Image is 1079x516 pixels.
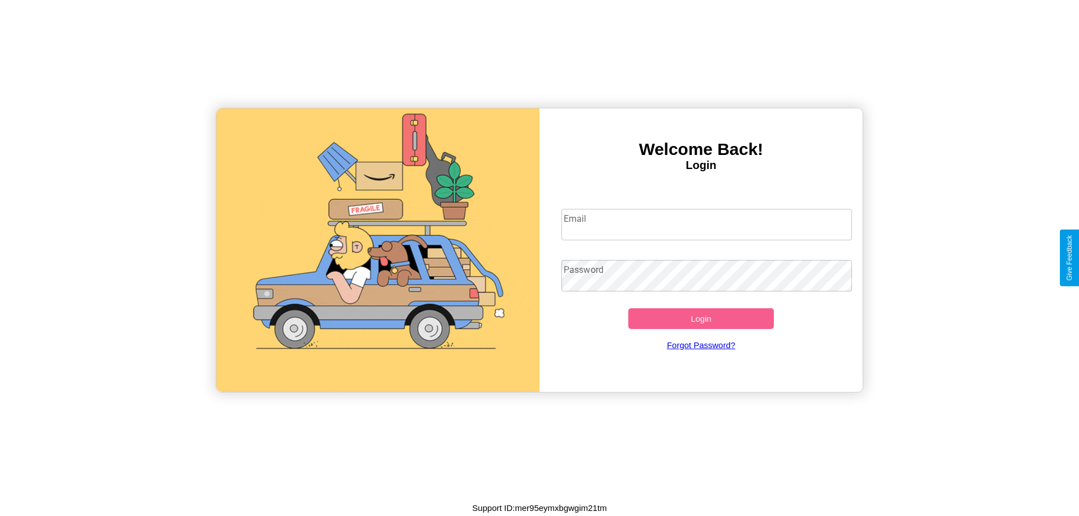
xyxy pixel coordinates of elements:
a: Forgot Password? [556,329,847,361]
div: Give Feedback [1066,235,1073,281]
img: gif [216,108,539,392]
h3: Welcome Back! [539,140,863,159]
button: Login [628,308,774,329]
h4: Login [539,159,863,172]
p: Support ID: mer95eymxbgwgim21tm [472,500,606,515]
